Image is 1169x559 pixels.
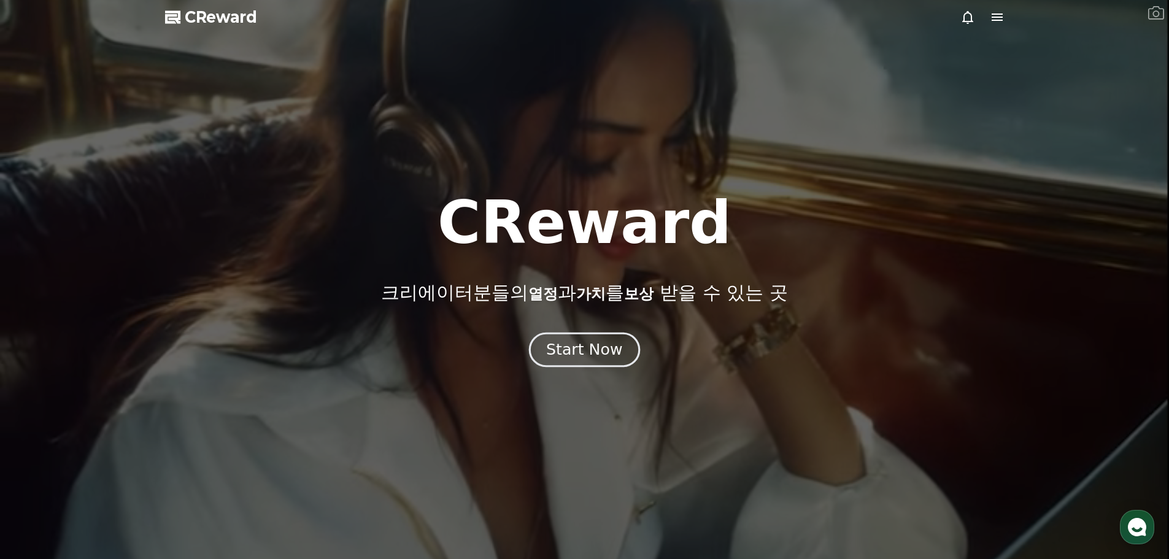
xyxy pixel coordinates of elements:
[624,285,654,303] span: 보상
[39,407,46,417] span: 홈
[381,282,787,304] p: 크리에이터분들의 과 를 받을 수 있는 곳
[528,285,558,303] span: 열정
[158,389,236,420] a: 설정
[185,7,257,27] span: CReward
[438,193,731,252] h1: CReward
[112,408,127,418] span: 대화
[529,332,640,367] button: Start Now
[190,407,204,417] span: 설정
[531,345,638,357] a: Start Now
[546,339,622,360] div: Start Now
[576,285,606,303] span: 가치
[81,389,158,420] a: 대화
[165,7,257,27] a: CReward
[4,389,81,420] a: 홈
